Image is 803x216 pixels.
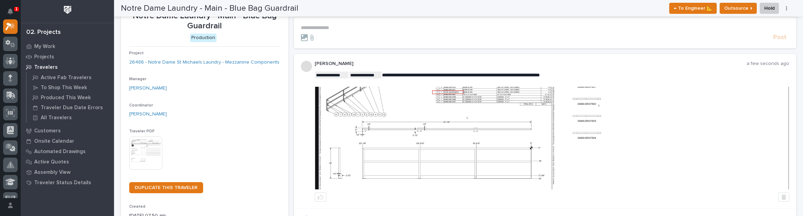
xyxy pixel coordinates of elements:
p: My Work [34,44,55,50]
span: Manager [129,77,146,81]
p: Travelers [34,64,58,71]
span: Project [129,51,144,55]
p: Assembly View [34,169,70,176]
p: a few seconds ago [747,61,789,67]
span: Outsource ↑ [724,4,752,12]
a: [PERSON_NAME] [129,111,167,118]
a: Travelers [21,62,114,72]
a: DUPLICATE THIS TRAVELER [129,182,203,193]
a: Produced This Week [27,93,114,102]
img: Workspace Logo [61,3,74,16]
a: 26486 - Notre Dame St Michaels Laundry - Mezzanine Components [129,59,279,66]
a: Automated Drawings [21,146,114,157]
a: To Shop This Week [27,83,114,92]
a: Projects [21,51,114,62]
p: Onsite Calendar [34,138,74,144]
button: Delete post [778,192,789,201]
button: Post [771,34,789,41]
span: ← To Engineer 📐 [673,4,712,12]
p: [PERSON_NAME] [315,61,747,67]
p: 1 [15,7,18,11]
button: Outsource ↑ [719,3,757,14]
button: like this post [315,192,326,201]
p: Automated Drawings [34,149,86,155]
p: Notre Dame Laundry - Main - Blue Bag Guardrail [129,11,280,31]
a: My Work [21,41,114,51]
p: Active Fab Travelers [41,75,92,81]
div: Notifications1 [9,8,18,19]
p: Projects [34,54,54,60]
span: Hold [764,4,774,12]
h2: Notre Dame Laundry - Main - Blue Bag Guardrail [121,3,298,13]
span: Coordinator [129,103,153,107]
p: Traveler Status Details [34,180,91,186]
a: All Travelers [27,113,114,122]
p: All Travelers [41,115,72,121]
a: Onsite Calendar [21,136,114,146]
a: Active Fab Travelers [27,73,114,82]
p: Active Quotes [34,159,69,165]
a: [PERSON_NAME] [129,85,167,92]
button: Hold [759,3,779,14]
button: ← To Engineer 📐 [669,3,717,14]
div: Production [190,34,217,42]
span: Post [773,34,786,41]
a: Traveler Due Date Errors [27,103,114,112]
span: Created [129,205,145,209]
span: Traveler PDF [129,129,155,133]
span: DUPLICATE THIS TRAVELER [135,185,198,190]
p: Produced This Week [41,95,91,101]
div: 02. Projects [26,29,61,36]
a: Customers [21,125,114,136]
a: Traveler Status Details [21,177,114,188]
a: Active Quotes [21,157,114,167]
p: Customers [34,128,61,134]
p: To Shop This Week [41,85,87,91]
a: Assembly View [21,167,114,177]
p: Traveler Due Date Errors [41,105,103,111]
button: Notifications [3,4,18,19]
